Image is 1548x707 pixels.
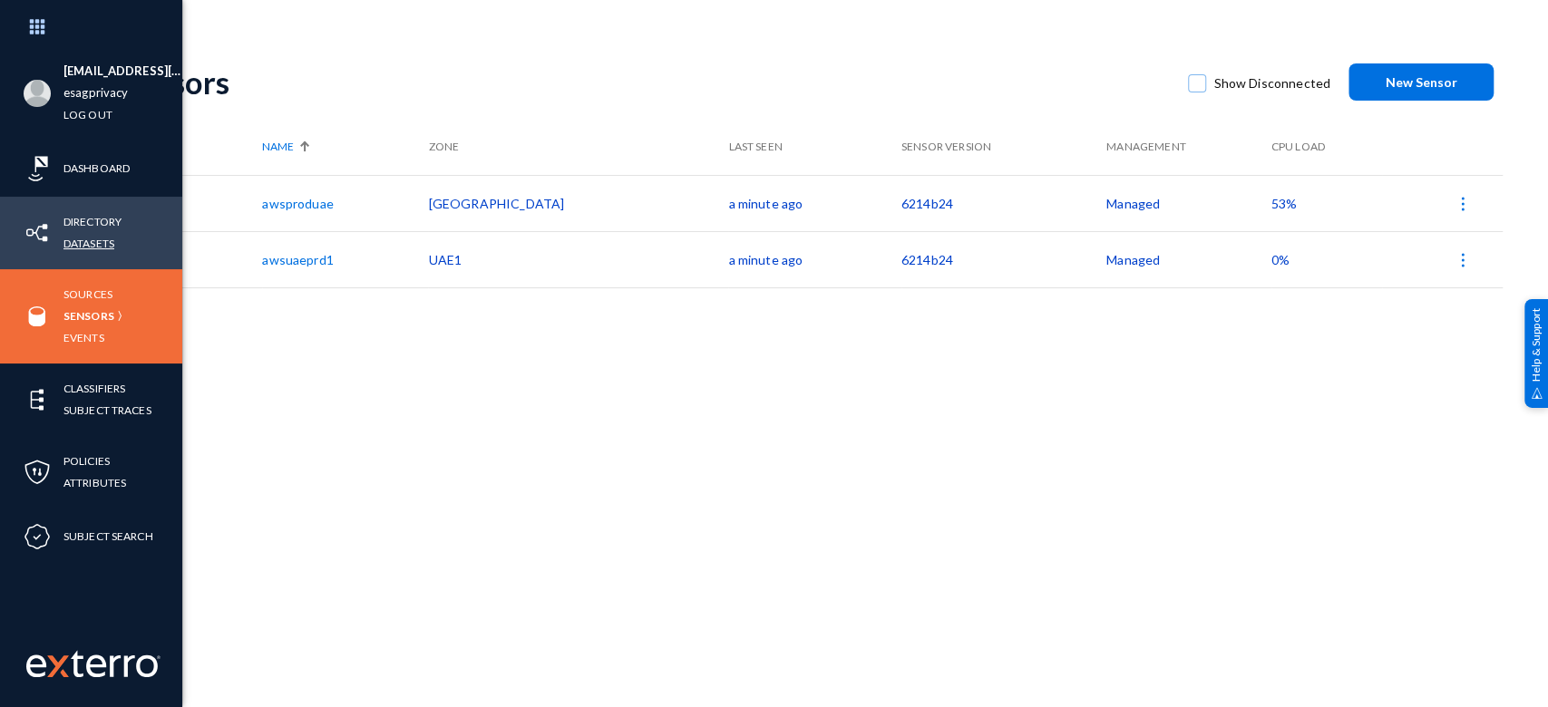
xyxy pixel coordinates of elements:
[1386,74,1457,90] span: New Sensor
[47,655,69,677] img: exterro-logo.svg
[120,63,1170,101] div: Sensors
[24,303,51,330] img: icon-sources.svg
[1524,299,1548,408] div: Help & Support
[901,231,1106,287] td: 6214b24
[1454,195,1472,213] img: icon-more.svg
[1271,119,1383,175] th: CPU Load
[63,378,125,399] a: Classifiers
[24,523,51,550] img: icon-compliance.svg
[428,231,728,287] td: UAE1
[63,233,114,254] a: Datasets
[10,7,64,46] img: app launcher
[63,61,182,82] li: [EMAIL_ADDRESS][DOMAIN_NAME]
[1106,119,1271,175] th: Management
[901,119,1106,175] th: Sensor Version
[24,459,51,486] img: icon-policies.svg
[262,252,333,267] a: awsuaeprd1
[1271,252,1290,267] span: 0%
[1106,175,1271,231] td: Managed
[262,139,419,155] div: Name
[728,175,901,231] td: a minute ago
[63,450,110,471] a: Policies
[428,175,728,231] td: [GEOGRAPHIC_DATA]
[24,80,51,107] img: blank-profile-picture.png
[63,526,153,547] a: Subject Search
[63,284,112,305] a: Sources
[63,158,130,179] a: Dashboard
[1348,63,1494,101] button: New Sensor
[1106,231,1271,287] td: Managed
[24,219,51,247] img: icon-inventory.svg
[63,400,151,421] a: Subject Traces
[24,155,51,182] img: icon-risk-sonar.svg
[63,82,128,103] a: esagprivacy
[63,211,122,232] a: Directory
[1271,196,1297,211] span: 53%
[63,472,126,493] a: Attributes
[728,231,901,287] td: a minute ago
[24,386,51,413] img: icon-elements.svg
[63,104,112,125] a: Log out
[1531,387,1543,399] img: help_support.svg
[262,139,294,155] span: Name
[728,119,901,175] th: Last Seen
[1213,70,1330,97] span: Show Disconnected
[26,650,161,677] img: exterro-work-mark.svg
[63,327,104,348] a: Events
[428,119,728,175] th: Zone
[120,119,262,175] th: Status
[901,175,1106,231] td: 6214b24
[63,305,114,326] a: Sensors
[262,196,333,211] a: awsproduae
[1454,251,1472,269] img: icon-more.svg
